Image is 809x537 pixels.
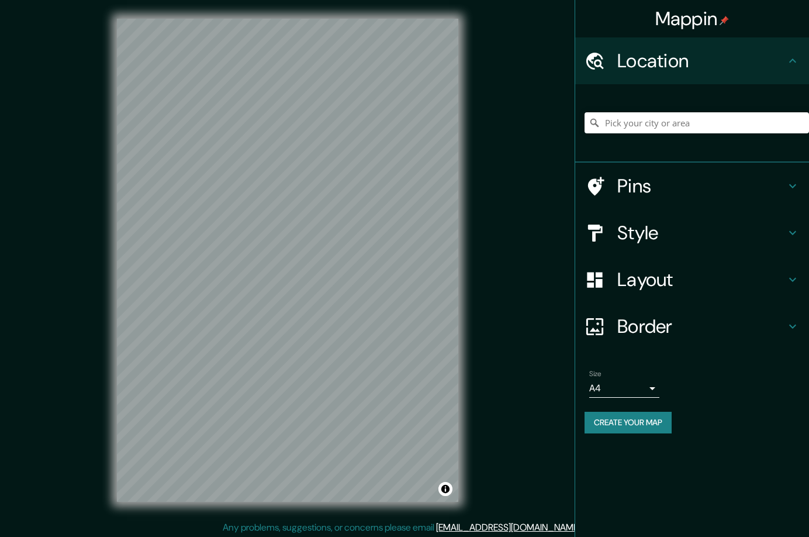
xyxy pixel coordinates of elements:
[575,256,809,303] div: Layout
[436,521,580,533] a: [EMAIL_ADDRESS][DOMAIN_NAME]
[720,16,729,25] img: pin-icon.png
[575,303,809,350] div: Border
[585,412,672,433] button: Create your map
[617,315,786,338] h4: Border
[705,491,796,524] iframe: Help widget launcher
[575,163,809,209] div: Pins
[117,19,458,502] canvas: Map
[617,174,786,198] h4: Pins
[438,482,452,496] button: Toggle attribution
[585,112,809,133] input: Pick your city or area
[575,209,809,256] div: Style
[617,268,786,291] h4: Layout
[655,7,730,30] h4: Mappin
[223,521,582,535] p: Any problems, suggestions, or concerns please email .
[617,49,786,73] h4: Location
[575,37,809,84] div: Location
[589,379,659,398] div: A4
[617,221,786,245] h4: Style
[589,369,601,379] label: Size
